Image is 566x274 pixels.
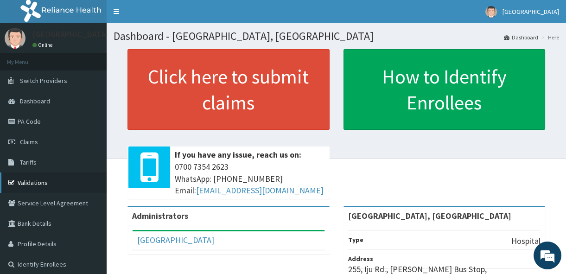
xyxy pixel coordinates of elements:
[127,49,330,130] a: Click here to submit claims
[175,149,301,160] b: If you have any issue, reach us on:
[343,49,546,130] a: How to Identify Enrollees
[20,158,37,166] span: Tariffs
[485,6,497,18] img: User Image
[5,28,25,49] img: User Image
[175,161,325,197] span: 0700 7354 2623 WhatsApp: [PHONE_NUMBER] Email:
[348,210,511,221] strong: [GEOGRAPHIC_DATA], [GEOGRAPHIC_DATA]
[20,76,67,85] span: Switch Providers
[137,235,214,245] a: [GEOGRAPHIC_DATA]
[348,236,363,244] b: Type
[20,138,38,146] span: Claims
[539,33,559,41] li: Here
[20,97,50,105] span: Dashboard
[348,255,373,263] b: Address
[196,185,324,196] a: [EMAIL_ADDRESS][DOMAIN_NAME]
[114,30,559,42] h1: Dashboard - [GEOGRAPHIC_DATA], [GEOGRAPHIC_DATA]
[511,235,541,247] p: Hospital
[32,42,55,48] a: Online
[502,7,559,16] span: [GEOGRAPHIC_DATA]
[132,210,188,221] b: Administrators
[32,30,109,38] p: [GEOGRAPHIC_DATA]
[504,33,538,41] a: Dashboard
